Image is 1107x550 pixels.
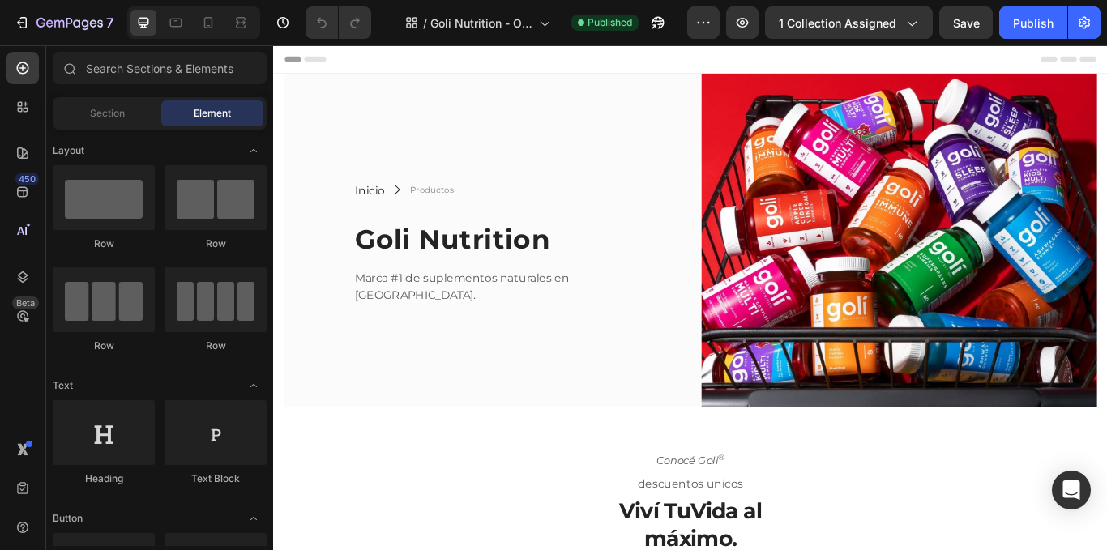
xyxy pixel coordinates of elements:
[1052,471,1091,509] div: Open Intercom Messenger
[953,16,980,30] span: Save
[430,15,532,32] span: Goli Nutrition - Otros productos
[12,296,39,309] div: Beta
[1013,15,1054,32] div: Publish
[241,373,267,399] span: Toggle open
[53,143,84,158] span: Layout
[306,6,371,39] div: Undo/Redo
[779,15,896,32] span: 1 collection assigned
[241,138,267,164] span: Toggle open
[15,173,39,185] div: 450
[165,471,267,486] div: Text Block
[53,339,155,353] div: Row
[53,511,83,526] span: Button
[53,52,267,84] input: Search Sections & Elements
[53,471,155,486] div: Heading
[447,476,526,492] span: Conocé Goli
[425,504,548,519] span: descuentos unicos
[165,237,267,251] div: Row
[939,6,993,39] button: Save
[519,475,526,486] sup: ®
[53,237,155,251] div: Row
[423,15,427,32] span: /
[241,505,267,531] span: Toggle open
[90,106,125,121] span: Section
[999,6,1067,39] button: Publish
[588,15,632,30] span: Published
[53,378,73,393] span: Text
[273,45,1107,550] iframe: Design area
[6,6,121,39] button: 7
[165,339,267,353] div: Row
[106,13,113,32] p: 7
[765,6,933,39] button: 1 collection assigned
[499,33,960,422] img: gempages_578102379048600517-1c3b6247-76b4-4628-8ca7-c8325ecd9a3d.jpg
[194,106,231,121] span: Element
